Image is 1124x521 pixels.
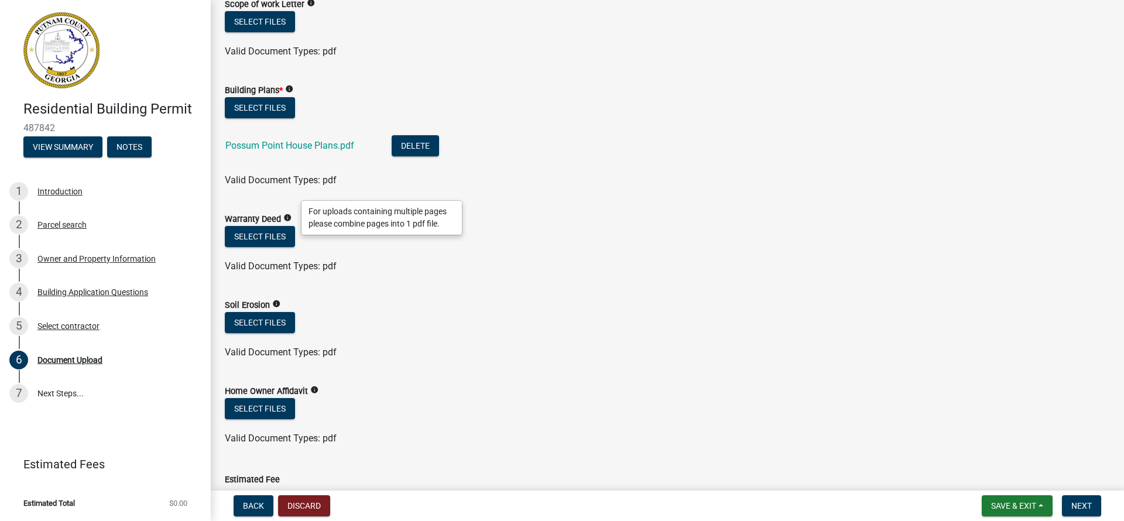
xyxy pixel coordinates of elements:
[9,215,28,234] div: 2
[37,187,83,196] div: Introduction
[9,249,28,268] div: 3
[23,136,102,157] button: View Summary
[272,300,280,308] i: info
[23,101,201,118] h4: Residential Building Permit
[225,388,308,396] label: Home Owner Affidavit
[225,87,283,95] label: Building Plans
[37,356,102,364] div: Document Upload
[169,499,187,507] span: $0.00
[9,384,28,403] div: 7
[37,322,100,330] div: Select contractor
[225,226,295,247] button: Select files
[23,12,100,88] img: Putnam County, Georgia
[9,317,28,335] div: 5
[1062,495,1101,516] button: Next
[9,182,28,201] div: 1
[225,312,295,333] button: Select files
[225,174,337,186] span: Valid Document Types: pdf
[225,301,270,310] label: Soil Erosion
[392,141,439,152] wm-modal-confirm: Delete Document
[107,136,152,157] button: Notes
[301,201,462,235] div: For uploads containing multiple pages please combine pages into 1 pdf file.
[9,351,28,369] div: 6
[225,433,337,444] span: Valid Document Types: pdf
[225,347,337,358] span: Valid Document Types: pdf
[37,221,87,229] div: Parcel search
[23,122,187,133] span: 487842
[1071,501,1092,510] span: Next
[225,97,295,118] button: Select files
[225,1,304,9] label: Scope of work Letter
[225,260,337,272] span: Valid Document Types: pdf
[225,11,295,32] button: Select files
[225,140,354,151] a: Possum Point House Plans.pdf
[225,215,281,224] label: Warranty Deed
[285,85,293,93] i: info
[9,283,28,301] div: 4
[234,495,273,516] button: Back
[225,46,337,57] span: Valid Document Types: pdf
[9,453,192,476] a: Estimated Fees
[310,386,318,394] i: info
[225,476,280,484] label: Estimated Fee
[982,495,1053,516] button: Save & Exit
[991,501,1036,510] span: Save & Exit
[225,398,295,419] button: Select files
[392,135,439,156] button: Delete
[37,255,156,263] div: Owner and Property Information
[283,214,292,222] i: info
[243,501,264,510] span: Back
[278,495,330,516] button: Discard
[107,143,152,152] wm-modal-confirm: Notes
[23,143,102,152] wm-modal-confirm: Summary
[37,288,148,296] div: Building Application Questions
[23,499,75,507] span: Estimated Total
